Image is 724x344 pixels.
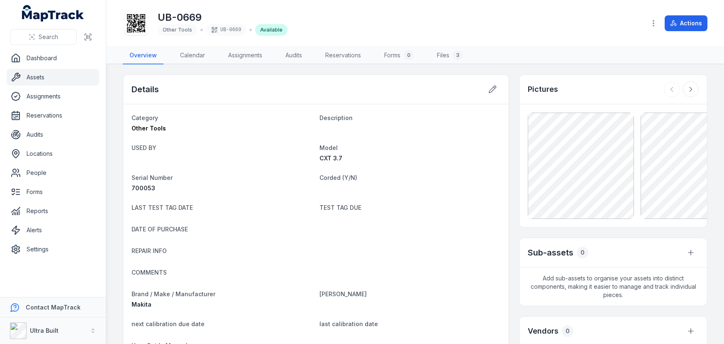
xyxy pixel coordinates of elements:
span: 700053 [132,184,155,192]
span: [PERSON_NAME] [319,290,367,297]
span: CXT 3.7 [319,155,342,162]
span: Description [319,114,353,121]
a: Alerts [7,222,99,238]
a: Reservations [319,47,368,64]
a: Assignments [7,88,99,105]
span: COMMENTS [132,269,167,276]
div: Available [255,24,288,36]
h3: Vendors [528,325,558,337]
a: Audits [7,126,99,143]
a: Assignments [222,47,269,64]
span: Model [319,144,338,151]
a: Reports [7,203,99,219]
a: Reservations [7,107,99,124]
strong: Contact MapTrack [26,304,80,311]
span: Add sub-assets to organise your assets into distinct components, making it easier to manage and t... [519,268,707,306]
button: Actions [665,15,707,31]
a: Settings [7,241,99,258]
a: Locations [7,145,99,162]
div: 0 [577,247,588,258]
span: Search [39,33,58,41]
a: Dashboard [7,50,99,66]
span: DATE OF PURCHASE [132,226,188,233]
span: Brand / Make / Manufacturer [132,290,215,297]
div: 3 [453,50,463,60]
a: Overview [123,47,163,64]
a: Calendar [173,47,212,64]
span: USED BY [132,144,156,151]
a: Audits [279,47,309,64]
span: Other Tools [132,125,166,132]
a: Forms [7,184,99,200]
a: People [7,165,99,181]
span: REPAIR INFO [132,247,167,254]
span: Corded (Y/N) [319,174,357,181]
div: 0 [404,50,414,60]
button: Search [10,29,77,45]
span: Makita [132,301,151,308]
div: 0 [562,325,573,337]
h1: UB-0669 [158,11,288,24]
h3: Pictures [528,84,558,95]
span: Serial Number [132,174,173,181]
span: Other Tools [163,27,192,33]
a: Assets [7,69,99,86]
div: UB-0669 [206,24,246,36]
span: last calibration date [319,320,378,327]
a: MapTrack [22,5,84,22]
strong: Ultra Built [30,327,59,334]
h2: Sub-assets [528,247,573,258]
span: next calibration due date [132,320,205,327]
span: LAST TEST TAG DATE [132,204,193,211]
h2: Details [132,84,159,95]
a: Files3 [430,47,469,64]
span: TEST TAG DUE [319,204,361,211]
a: Forms0 [378,47,420,64]
span: Category [132,114,158,121]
